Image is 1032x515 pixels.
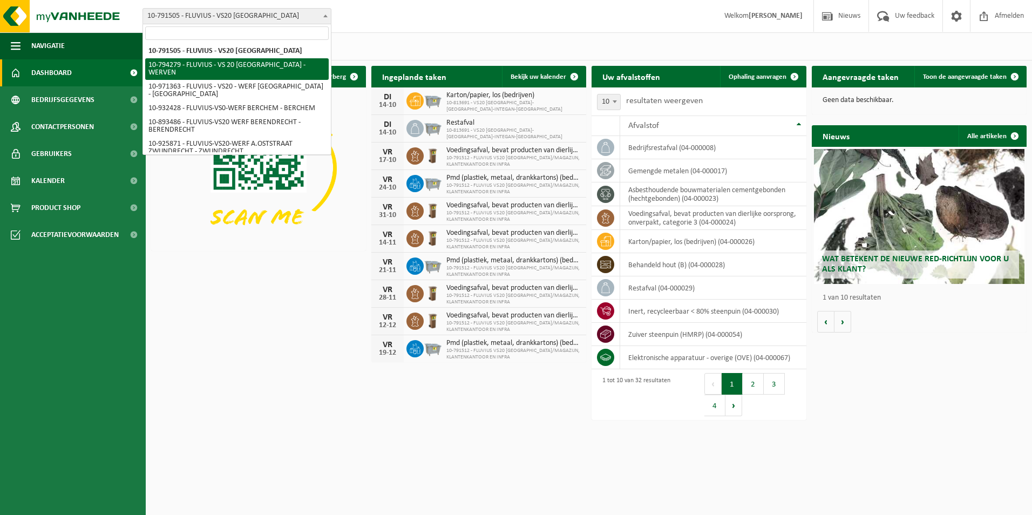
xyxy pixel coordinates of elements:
[446,146,581,155] span: Voedingsafval, bevat producten van dierlijke oorsprong, onverpakt, categorie 3
[620,300,806,323] td: inert, recycleerbaar < 80% steenpuin (04-000030)
[725,395,742,416] button: Next
[446,320,581,333] span: 10-791512 - FLUVIUS VS20 [GEOGRAPHIC_DATA]/MAGAZIJN, KLANTENKANTOOR EN INFRA
[620,230,806,253] td: karton/papier, los (bedrijven) (04-000026)
[377,258,398,267] div: VR
[446,284,581,293] span: Voedingsafval, bevat producten van dierlijke oorsprong, onverpakt, categorie 3
[31,167,65,194] span: Kalender
[377,148,398,157] div: VR
[704,373,722,395] button: Previous
[764,373,785,395] button: 3
[424,228,442,247] img: WB-0140-HPE-BN-01
[446,238,581,250] span: 10-791512 - FLUVIUS VS20 [GEOGRAPHIC_DATA]/MAGAZIJN, KLANTENKANTOOR EN INFRA
[628,121,659,130] span: Afvalstof
[834,311,851,333] button: Volgende
[749,12,803,20] strong: [PERSON_NAME]
[371,66,457,87] h2: Ingeplande taken
[145,137,329,159] li: 10-925871 - FLUVIUS-VS20-WERF A.OSTSTRAAT ZWIJNDRECHT - ZWIJNDRECHT
[145,80,329,101] li: 10-971363 - FLUVIUS - VS20 - WERF [GEOGRAPHIC_DATA] - [GEOGRAPHIC_DATA]
[914,66,1026,87] a: Toon de aangevraagde taken
[620,206,806,230] td: voedingsafval, bevat producten van dierlijke oorsprong, onverpakt, categorie 3 (04-000024)
[704,395,725,416] button: 4
[145,116,329,137] li: 10-893486 - FLUVIUS-VS20 WERF BERENDRECHT - BERENDRECHT
[322,73,346,80] span: Verberg
[592,66,671,87] h2: Uw afvalstoffen
[424,256,442,274] img: WB-2500-GAL-GY-01
[31,113,94,140] span: Contactpersonen
[377,239,398,247] div: 14-11
[446,127,581,140] span: 10-813691 - VS20 [GEOGRAPHIC_DATA]-[GEOGRAPHIC_DATA]-INTEGAN-[GEOGRAPHIC_DATA]
[145,58,329,80] li: 10-794279 - FLUVIUS - VS 20 [GEOGRAPHIC_DATA] - WERVEN
[424,283,442,302] img: WB-0140-HPE-BN-01
[31,140,72,167] span: Gebruikers
[620,159,806,182] td: gemengde metalen (04-000017)
[31,86,94,113] span: Bedrijfsgegevens
[626,97,703,105] label: resultaten weergeven
[377,286,398,294] div: VR
[424,91,442,109] img: WB-2500-GAL-GY-01
[377,349,398,357] div: 19-12
[314,66,365,87] button: Verberg
[145,44,329,58] li: 10-791505 - FLUVIUS - VS20 [GEOGRAPHIC_DATA]
[377,341,398,349] div: VR
[31,221,119,248] span: Acceptatievoorwaarden
[145,101,329,116] li: 10-932428 - FLUVIUS-VS0-WERF BERCHEM - BERCHEM
[620,323,806,346] td: zuiver steenpuin (HMRP) (04-000054)
[446,210,581,223] span: 10-791512 - FLUVIUS VS20 [GEOGRAPHIC_DATA]/MAGAZIJN, KLANTENKANTOOR EN INFRA
[377,93,398,101] div: DI
[446,174,581,182] span: Pmd (plastiek, metaal, drankkartons) (bedrijven)
[817,311,834,333] button: Vorige
[143,9,331,24] span: 10-791505 - FLUVIUS - VS20 ANTWERPEN
[424,173,442,192] img: WB-2500-GAL-GY-01
[377,212,398,219] div: 31-10
[923,73,1007,80] span: Toon de aangevraagde taken
[722,373,743,395] button: 1
[620,346,806,369] td: elektronische apparatuur - overige (OVE) (04-000067)
[620,136,806,159] td: bedrijfsrestafval (04-000008)
[620,182,806,206] td: asbesthoudende bouwmaterialen cementgebonden (hechtgebonden) (04-000023)
[424,146,442,164] img: WB-0140-HPE-BN-01
[377,267,398,274] div: 21-11
[424,311,442,329] img: WB-0140-HPE-BN-01
[729,73,786,80] span: Ophaling aanvragen
[446,201,581,210] span: Voedingsafval, bevat producten van dierlijke oorsprong, onverpakt, categorie 3
[823,97,1016,104] p: Geen data beschikbaar.
[814,149,1024,284] a: Wat betekent de nieuwe RED-richtlijn voor u als klant?
[31,32,65,59] span: Navigatie
[377,120,398,129] div: DI
[959,125,1026,147] a: Alle artikelen
[446,100,581,113] span: 10-813691 - VS20 [GEOGRAPHIC_DATA]-[GEOGRAPHIC_DATA]-INTEGAN-[GEOGRAPHIC_DATA]
[377,313,398,322] div: VR
[812,66,909,87] h2: Aangevraagde taken
[377,157,398,164] div: 17-10
[446,229,581,238] span: Voedingsafval, bevat producten van dierlijke oorsprong, onverpakt, categorie 3
[377,129,398,137] div: 14-10
[720,66,805,87] a: Ophaling aanvragen
[377,322,398,329] div: 12-12
[446,182,581,195] span: 10-791512 - FLUVIUS VS20 [GEOGRAPHIC_DATA]/MAGAZIJN, KLANTENKANTOOR EN INFRA
[823,294,1021,302] p: 1 van 10 resultaten
[822,255,1009,274] span: Wat betekent de nieuwe RED-richtlijn voor u als klant?
[446,265,581,278] span: 10-791512 - FLUVIUS VS20 [GEOGRAPHIC_DATA]/MAGAZIJN, KLANTENKANTOOR EN INFRA
[424,338,442,357] img: WB-2500-GAL-GY-01
[446,293,581,306] span: 10-791512 - FLUVIUS VS20 [GEOGRAPHIC_DATA]/MAGAZIJN, KLANTENKANTOOR EN INFRA
[377,175,398,184] div: VR
[377,184,398,192] div: 24-10
[502,66,585,87] a: Bekijk uw kalender
[511,73,566,80] span: Bekijk uw kalender
[142,8,331,24] span: 10-791505 - FLUVIUS - VS20 ANTWERPEN
[597,372,670,417] div: 1 tot 10 van 32 resultaten
[31,194,80,221] span: Product Shop
[446,256,581,265] span: Pmd (plastiek, metaal, drankkartons) (bedrijven)
[424,201,442,219] img: WB-0140-HPE-BN-01
[598,94,620,110] span: 10
[446,339,581,348] span: Pmd (plastiek, metaal, drankkartons) (bedrijven)
[424,118,442,137] img: WB-2500-GAL-GY-01
[446,311,581,320] span: Voedingsafval, bevat producten van dierlijke oorsprong, onverpakt, categorie 3
[620,276,806,300] td: restafval (04-000029)
[446,119,581,127] span: Restafval
[377,294,398,302] div: 28-11
[377,101,398,109] div: 14-10
[743,373,764,395] button: 2
[620,253,806,276] td: behandeld hout (B) (04-000028)
[377,231,398,239] div: VR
